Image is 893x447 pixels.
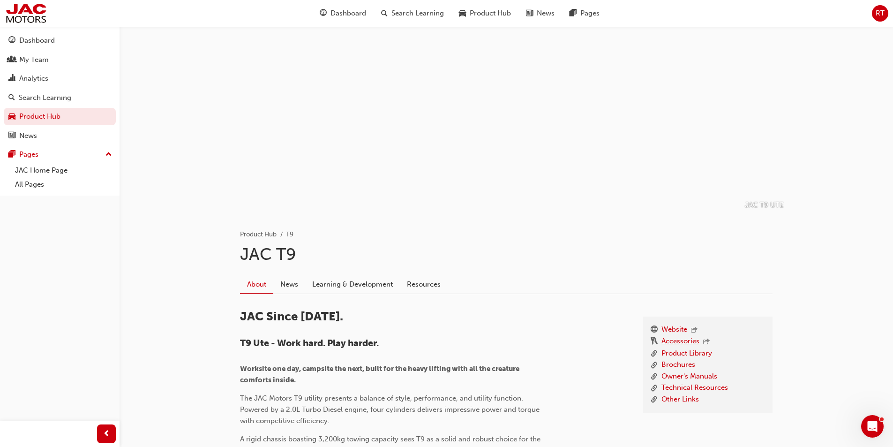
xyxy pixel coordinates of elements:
a: Product Library [661,348,712,360]
a: Dashboard [4,32,116,49]
a: Accessories [661,336,699,348]
li: T9 [286,229,293,240]
span: news-icon [8,132,15,140]
a: news-iconNews [518,4,562,23]
span: link-icon [651,359,658,371]
a: Analytics [4,70,116,87]
a: Technical Resources [661,382,728,394]
span: people-icon [8,56,15,64]
button: Pages [4,146,116,163]
a: JAC Home Page [11,163,116,178]
a: News [273,275,305,293]
span: search-icon [381,8,388,19]
span: guage-icon [320,8,327,19]
span: news-icon [526,8,533,19]
button: DashboardMy TeamAnalyticsSearch LearningProduct HubNews [4,30,116,146]
div: Dashboard [19,35,55,46]
span: link-icon [651,394,658,406]
div: My Team [19,54,49,65]
a: Resources [400,275,448,293]
button: RT [872,5,888,22]
a: News [4,127,116,144]
span: link-icon [651,382,658,394]
span: link-icon [651,371,658,383]
span: up-icon [105,149,112,161]
a: Website [661,324,687,336]
div: Pages [19,149,38,160]
span: RT [876,8,885,19]
div: Search Learning [19,92,71,103]
span: car-icon [459,8,466,19]
span: pages-icon [570,8,577,19]
div: News [19,130,37,141]
span: Worksite one day, campsite the next, built for the heavy lifting with all the creature comforts i... [240,364,521,384]
a: All Pages [11,177,116,192]
span: Product Hub [470,8,511,19]
span: JAC Since [DATE]. [240,309,343,324]
h1: JAC T9 [240,244,773,265]
span: chart-icon [8,75,15,83]
span: T9 Ute - Work hard. Play harder. [240,338,379,349]
span: outbound-icon [703,338,710,346]
a: car-iconProduct Hub [451,4,518,23]
span: News [537,8,555,19]
iframe: Intercom live chat [861,415,884,438]
a: My Team [4,51,116,68]
a: Search Learning [4,89,116,106]
a: Product Hub [4,108,116,125]
span: pages-icon [8,151,15,159]
div: Analytics [19,73,48,84]
span: search-icon [8,94,15,102]
span: Pages [580,8,600,19]
span: car-icon [8,113,15,121]
a: pages-iconPages [562,4,607,23]
span: outbound-icon [691,326,698,334]
span: Dashboard [330,8,366,19]
span: keys-icon [651,336,658,348]
a: Brochures [661,359,695,371]
a: Owner's Manuals [661,371,717,383]
p: JAC T9 UTE [745,200,784,211]
span: link-icon [651,348,658,360]
span: guage-icon [8,37,15,45]
span: Search Learning [391,8,444,19]
span: www-icon [651,324,658,336]
a: Product Hub [240,230,277,238]
a: Learning & Development [305,275,400,293]
img: jac-portal [5,3,47,24]
a: Other Links [661,394,699,406]
a: search-iconSearch Learning [374,4,451,23]
a: About [240,275,273,294]
span: The JAC Motors T9 utility presents a balance of style, performance, and utility function. Powered... [240,394,541,425]
span: prev-icon [103,428,110,440]
a: guage-iconDashboard [312,4,374,23]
